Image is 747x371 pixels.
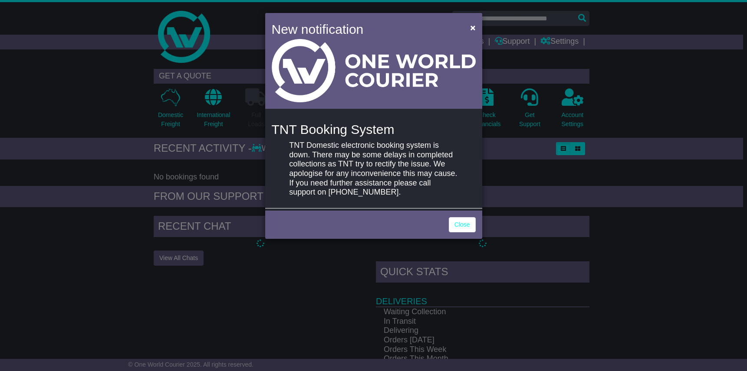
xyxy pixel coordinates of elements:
[272,39,476,102] img: Light
[466,19,480,36] button: Close
[449,217,476,232] a: Close
[470,23,475,33] span: ×
[289,141,457,197] p: TNT Domestic electronic booking system is down. There may be some delays in completed collections...
[272,20,458,39] h4: New notification
[272,122,476,137] h4: TNT Booking System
